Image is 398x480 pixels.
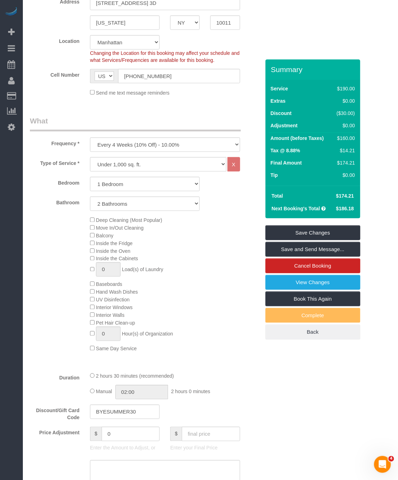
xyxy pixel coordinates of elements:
[271,172,278,179] label: Tip
[271,135,324,142] label: Amount (before Taxes)
[271,65,357,73] h3: Summary
[182,427,240,441] input: final price
[265,292,360,306] a: Book This Again
[96,90,169,96] span: Send me text message reminders
[334,135,355,142] div: $160.00
[96,218,162,223] span: Deep Cleaning (Most Popular)
[272,206,320,211] strong: Next Booking's Total
[25,35,85,45] label: Location
[271,110,292,117] label: Discount
[25,157,85,167] label: Type of Service *
[96,389,112,395] span: Manual
[96,313,124,318] span: Interior Walls
[210,15,240,30] input: Zip Code
[265,225,360,240] a: Save Changes
[96,225,143,231] span: Move In/Out Cleaning
[334,110,355,117] div: ($30.00)
[90,15,160,30] input: City
[90,50,239,63] span: Changing the Location for this booking may affect your schedule and what Services/Frequencies are...
[25,137,85,147] label: Frequency *
[334,122,355,129] div: $0.00
[96,282,122,287] span: Baseboards
[122,331,173,337] span: Hour(s) of Organization
[336,206,354,211] span: $186.18
[4,7,18,17] img: Automaid Logo
[25,177,85,186] label: Bedroom
[334,85,355,92] div: $190.00
[25,197,85,206] label: Bathroom
[25,69,85,78] label: Cell Number
[170,444,240,452] p: Enter your Final Price
[265,275,360,290] a: View Changes
[122,267,163,273] span: Load(s) of Laundry
[334,172,355,179] div: $0.00
[374,456,391,473] iframe: Intercom live chat
[271,159,302,166] label: Final Amount
[271,85,288,92] label: Service
[389,456,394,462] span: 4
[265,258,360,273] a: Cancel Booking
[334,147,355,154] div: $14.21
[96,233,114,239] span: Balcony
[265,325,360,339] a: Back
[25,405,85,421] label: Discount/Gift Card Code
[271,122,298,129] label: Adjustment
[96,320,135,326] span: Pet Hair Clean-up
[272,193,283,199] strong: Total
[271,97,286,104] label: Extras
[265,242,360,257] a: Save and Send Message...
[271,147,300,154] label: Tax @ 8.88%
[171,389,210,395] span: 2 hours 0 minutes
[96,297,130,303] span: UV Disinfection
[96,249,130,254] span: Inside the Oven
[96,373,174,379] span: 2 hours 30 minutes (recommended)
[334,97,355,104] div: $0.00
[96,305,133,311] span: Interior Windows
[25,372,85,382] label: Duration
[96,289,138,295] span: Hand Wash Dishes
[25,427,85,436] label: Price Adjustment
[170,427,182,441] span: $
[118,69,240,83] input: Cell Number
[96,241,133,247] span: Inside the Fridge
[336,193,354,199] span: $174.21
[90,427,102,441] span: $
[90,444,160,452] p: Enter the Amount to Adjust, or
[334,159,355,166] div: $174.21
[30,116,241,132] legend: What
[96,256,138,262] span: Inside the Cabinets
[96,346,137,352] span: Same Day Service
